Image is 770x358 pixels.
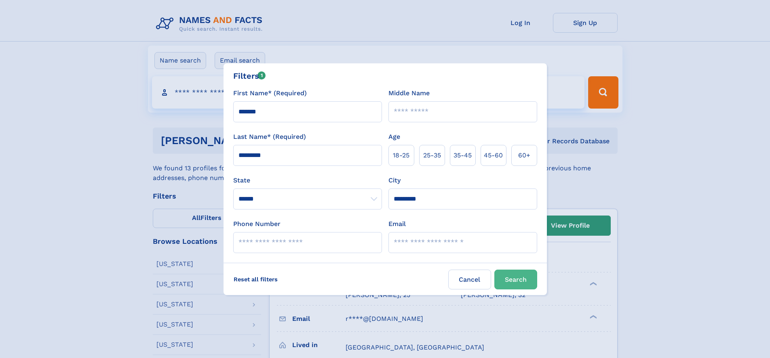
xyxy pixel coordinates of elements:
[388,132,400,142] label: Age
[233,88,307,98] label: First Name* (Required)
[388,176,401,185] label: City
[494,270,537,289] button: Search
[233,219,281,229] label: Phone Number
[233,176,382,185] label: State
[393,151,409,160] span: 18‑25
[448,270,491,289] label: Cancel
[423,151,441,160] span: 25‑35
[388,88,430,98] label: Middle Name
[388,219,406,229] label: Email
[228,270,283,289] label: Reset all filters
[233,70,266,82] div: Filters
[454,151,472,160] span: 35‑45
[518,151,530,160] span: 60+
[233,132,306,142] label: Last Name* (Required)
[484,151,503,160] span: 45‑60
